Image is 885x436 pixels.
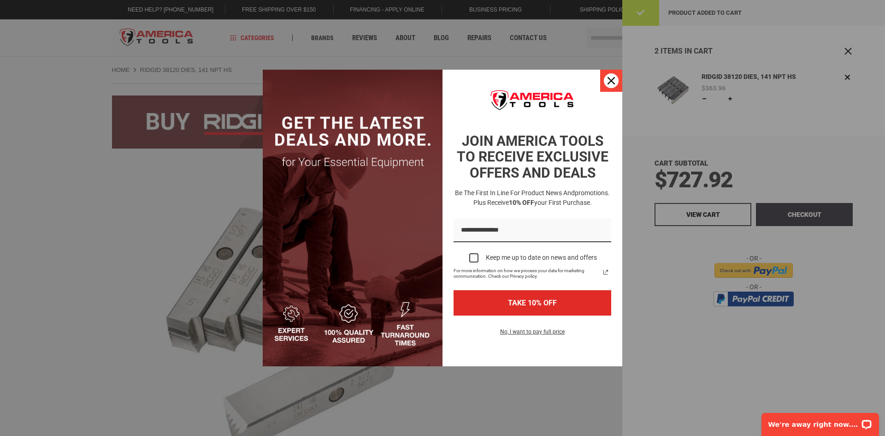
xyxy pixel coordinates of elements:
[486,254,597,262] div: Keep me up to date on news and offers
[454,290,611,316] button: TAKE 10% OFF
[493,327,572,342] button: No, I want to pay full price
[452,188,613,208] h3: Be the first in line for product news and
[608,77,615,84] svg: close icon
[457,133,608,181] strong: JOIN AMERICA TOOLS TO RECEIVE EXCLUSIVE OFFERS AND DEALS
[600,70,622,92] button: Close
[454,219,611,242] input: Email field
[509,199,534,206] strong: 10% OFF
[600,267,611,278] svg: link icon
[600,267,611,278] a: Read our Privacy Policy
[454,268,600,279] span: For more information on how we process your data for marketing communication. Check our Privacy p...
[755,407,885,436] iframe: LiveChat chat widget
